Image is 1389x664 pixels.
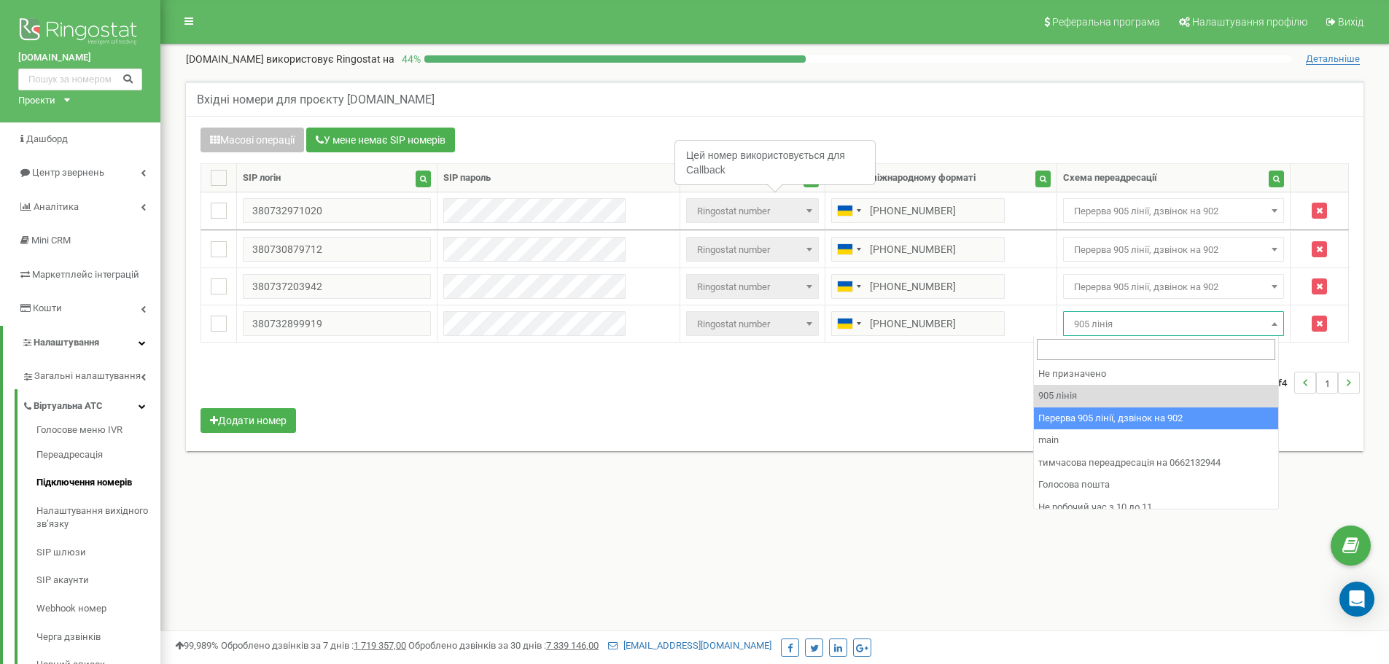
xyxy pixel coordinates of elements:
[831,198,1005,223] input: 050 123 4567
[1192,16,1307,28] span: Налаштування профілю
[831,274,1005,299] input: 050 123 4567
[36,423,160,441] a: Голосове меню IVR
[1068,240,1280,260] span: Перерва 905 лінії, дзвінок на 902
[266,53,394,65] span: використовує Ringostat на
[22,389,160,419] a: Віртуальна АТС
[36,497,160,539] a: Налаштування вихідного зв’язку
[197,93,435,106] h5: Вхідні номери для проєкту [DOMAIN_NAME]
[354,640,406,651] u: 1 719 357,00
[546,640,599,651] u: 7 339 146,00
[831,171,976,185] div: Номер у міжнародному форматі
[186,52,394,66] p: [DOMAIN_NAME]
[36,539,160,567] a: SIP шлюзи
[31,235,71,246] span: Mini CRM
[1316,372,1338,394] li: 1
[18,15,142,51] img: Ringostat logo
[832,238,865,261] div: Telephone country code
[832,199,865,222] div: Telephone country code
[831,237,1005,262] input: 050 123 4567
[36,566,160,595] a: SIP акаунти
[201,128,304,152] button: Масові операції
[691,277,813,297] span: Ringostat number
[1260,357,1360,408] nav: ...
[676,141,874,184] div: Цей номер використовується для Callback
[221,640,406,651] span: Оброблено дзвінків за 7 днів :
[437,164,680,192] th: SIP пароль
[691,314,813,335] span: Ringostat number
[1034,407,1278,430] li: Перерва 905 лінії, дзвінок на 902
[306,128,455,152] button: У мене немає SIP номерів
[691,201,813,222] span: Ringostat number
[18,51,142,65] a: [DOMAIN_NAME]
[686,237,818,262] span: Ringostat number
[394,52,424,66] p: 44 %
[832,312,865,335] div: Telephone country code
[33,302,62,313] span: Кошти
[22,359,160,389] a: Загальні налаштування
[201,408,296,433] button: Додати номер
[1063,237,1285,262] span: Перерва 905 лінії, дзвінок на 902
[1034,363,1278,386] li: Не призначено
[1068,201,1280,222] span: Перерва 905 лінії, дзвінок на 902
[1068,314,1280,335] span: 905 лінія
[1063,171,1157,185] div: Схема переадресації
[608,640,771,651] a: [EMAIL_ADDRESS][DOMAIN_NAME]
[1063,274,1285,299] span: Перерва 905 лінії, дзвінок на 902
[1306,53,1360,65] span: Детальніше
[1034,385,1278,407] li: 905 лінія
[36,469,160,497] a: Підключення номерів
[243,171,281,185] div: SIP логін
[1034,496,1278,519] li: Не робочий час з 10 до 11
[175,640,219,651] span: 99,989%
[832,275,865,298] div: Telephone country code
[32,167,104,178] span: Центр звернень
[1338,16,1363,28] span: Вихід
[686,311,818,336] span: Ringostat number
[1034,452,1278,474] li: тимчасова переадресація на 0662132944
[686,198,818,223] span: Ringostat number
[3,326,160,360] a: Налаштування
[831,311,1005,336] input: 050 123 4567
[34,399,103,413] span: Віртуальна АТС
[1063,198,1285,223] span: Перерва 905 лінії, дзвінок на 902
[36,595,160,623] a: Webhook номер
[36,623,160,652] a: Черга дзвінків
[408,640,599,651] span: Оброблено дзвінків за 30 днів :
[1339,582,1374,617] div: Open Intercom Messenger
[34,337,99,348] span: Налаштування
[686,274,818,299] span: Ringostat number
[18,94,55,108] div: Проєкти
[1034,429,1278,452] li: main
[1034,474,1278,496] li: Голосова пошта
[36,441,160,469] a: Переадресація
[691,240,813,260] span: Ringostat number
[18,69,142,90] input: Пошук за номером
[1068,277,1280,297] span: Перерва 905 лінії, дзвінок на 902
[1063,311,1285,336] span: 905 лінія
[26,133,68,144] span: Дашборд
[34,201,79,212] span: Аналiтика
[1052,16,1160,28] span: Реферальна програма
[34,370,141,383] span: Загальні налаштування
[32,269,139,280] span: Маркетплейс інтеграцій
